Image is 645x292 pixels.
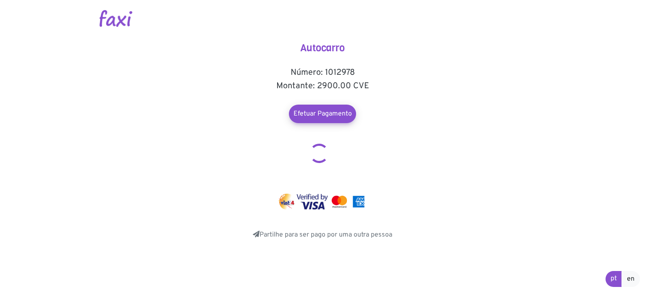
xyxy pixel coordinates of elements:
[606,271,622,287] a: pt
[239,42,406,54] h4: Autocarro
[621,271,640,287] a: en
[351,194,367,210] img: mastercard
[253,231,392,239] a: Partilhe para ser pago por uma outra pessoa
[239,81,406,91] h5: Montante: 2900.00 CVE
[289,105,356,123] a: Efetuar Pagamento
[296,194,328,210] img: visa
[239,68,406,78] h5: Número: 1012978
[330,194,349,210] img: mastercard
[278,194,295,210] img: vinti4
